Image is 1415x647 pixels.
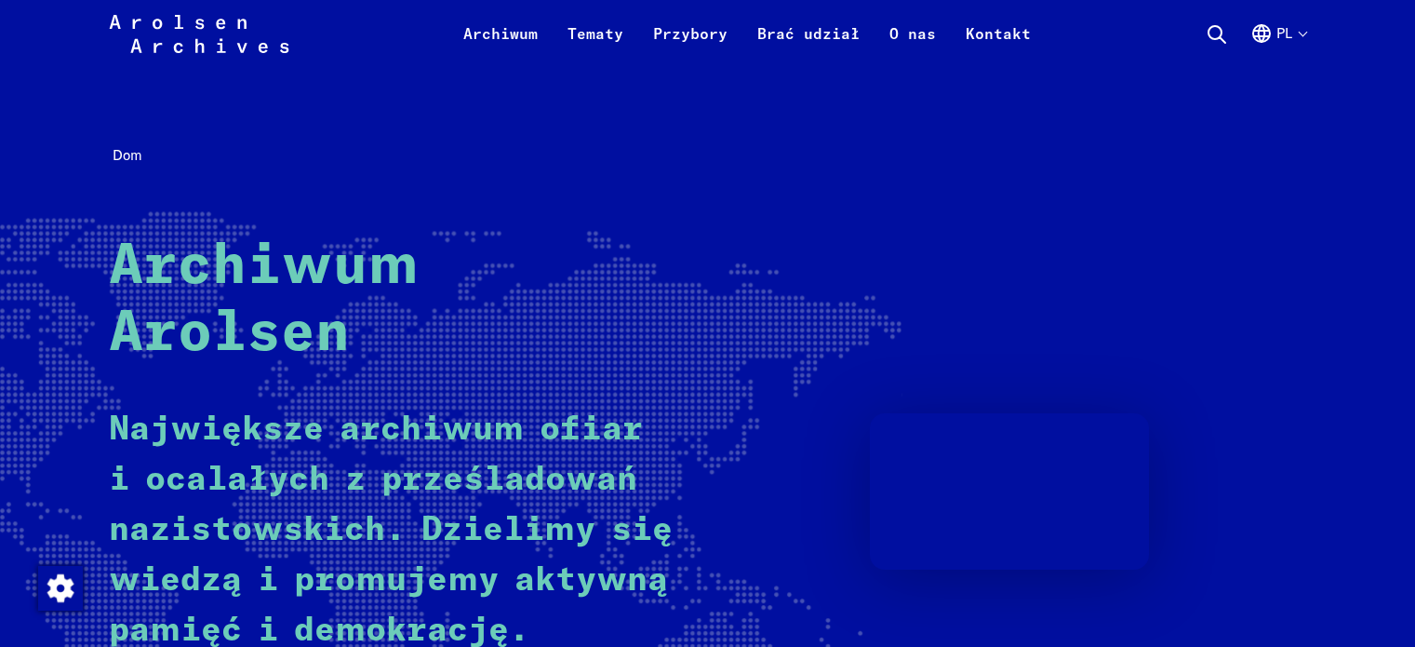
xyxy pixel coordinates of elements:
font: pl [1276,24,1292,42]
nav: Ścieżka nawigacyjna [109,142,1307,170]
a: Kontakt [951,22,1046,67]
font: Tematy [567,24,623,43]
a: Archiwum [448,22,553,67]
a: O nas [874,22,951,67]
font: Archiwum Arolsen [109,239,420,362]
div: Zmiana zgody [37,565,82,610]
button: Angielski, wybór języka [1250,22,1306,67]
font: Brać udział [757,24,860,43]
font: Przybory [653,24,728,43]
font: Kontakt [966,24,1031,43]
nav: Podstawowy [448,11,1046,56]
font: O nas [889,24,936,43]
font: Dom [113,146,142,164]
a: Przybory [638,22,742,67]
a: Tematy [553,22,638,67]
font: Archiwum [463,24,538,43]
a: Brać udział [742,22,874,67]
img: Zmiana zgody [38,566,83,611]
